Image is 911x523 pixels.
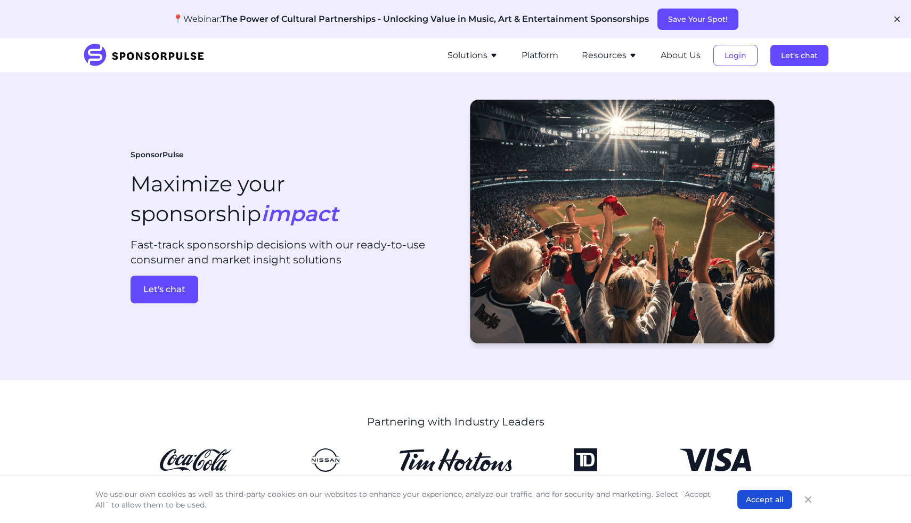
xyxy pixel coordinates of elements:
[770,45,828,66] button: Let's chat
[657,9,738,30] button: Save Your Spot!
[448,49,498,62] button: Solutions
[522,51,558,60] a: Platform
[657,14,738,24] a: Save Your Spot!
[131,276,447,303] a: Let's chat
[131,276,198,303] button: Let's chat
[713,51,758,60] a: Login
[83,44,212,67] img: SponsorPulse
[522,49,558,62] button: Platform
[770,51,828,60] a: Let's chat
[399,448,512,472] img: Tim Hortons
[131,150,184,160] span: SponsorPulse
[713,45,758,66] button: Login
[131,237,447,267] p: Fast-track sponsorship decisions with our ready-to-use consumer and market insight solutions
[173,13,649,26] p: 📍Webinar:
[661,51,701,60] a: About Us
[131,169,338,229] h1: Maximize your sponsorship
[261,200,338,227] i: impact
[737,490,792,509] button: Accept all
[221,14,649,24] span: The Power of Cultural Partnerships - Unlocking Value in Music, Art & Entertainment Sponsorships
[659,448,772,472] img: Visa
[139,448,252,472] img: CocaCola
[801,492,816,507] button: Close
[95,489,716,510] p: We use our own cookies as well as third-party cookies on our websites to enhance your experience,...
[212,414,699,429] p: Partnering with Industry Leaders
[661,49,701,62] button: About Us
[529,448,642,472] img: TD
[582,49,637,62] button: Resources
[269,448,382,472] img: Nissan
